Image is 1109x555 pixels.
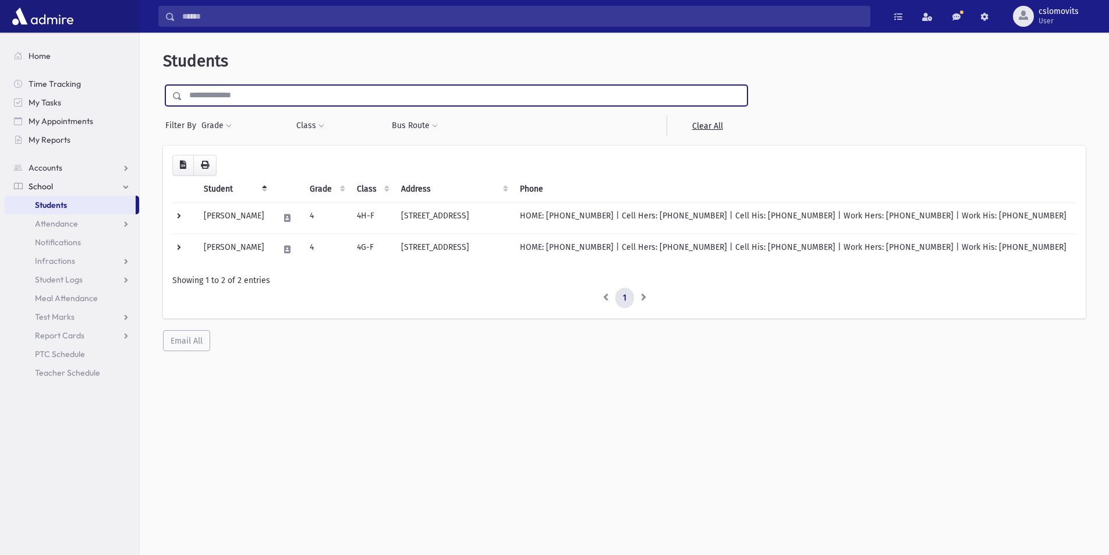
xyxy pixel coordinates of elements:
[193,155,217,176] button: Print
[5,130,139,149] a: My Reports
[5,93,139,112] a: My Tasks
[29,162,62,173] span: Accounts
[350,176,394,203] th: Class: activate to sort column ascending
[5,47,139,65] a: Home
[165,119,201,132] span: Filter By
[35,274,83,285] span: Student Logs
[197,202,272,234] td: [PERSON_NAME]
[5,345,139,363] a: PTC Schedule
[5,252,139,270] a: Infractions
[172,274,1076,287] div: Showing 1 to 2 of 2 entries
[394,234,513,265] td: [STREET_ADDRESS]
[5,270,139,289] a: Student Logs
[513,234,1076,265] td: HOME: [PHONE_NUMBER] | Cell Hers: [PHONE_NUMBER] | Cell His: [PHONE_NUMBER] | Work Hers: [PHONE_N...
[5,307,139,326] a: Test Marks
[35,367,100,378] span: Teacher Schedule
[29,79,81,89] span: Time Tracking
[513,176,1076,203] th: Phone
[163,51,228,70] span: Students
[9,5,76,28] img: AdmirePro
[35,293,98,303] span: Meal Attendance
[615,288,634,309] a: 1
[29,116,93,126] span: My Appointments
[1039,7,1079,16] span: cslomovits
[5,363,139,382] a: Teacher Schedule
[5,112,139,130] a: My Appointments
[35,312,75,322] span: Test Marks
[5,289,139,307] a: Meal Attendance
[350,202,394,234] td: 4H-F
[5,75,139,93] a: Time Tracking
[5,233,139,252] a: Notifications
[172,155,194,176] button: CSV
[29,97,61,108] span: My Tasks
[29,135,70,145] span: My Reports
[35,349,85,359] span: PTC Schedule
[35,200,67,210] span: Students
[29,181,53,192] span: School
[513,202,1076,234] td: HOME: [PHONE_NUMBER] | Cell Hers: [PHONE_NUMBER] | Cell His: [PHONE_NUMBER] | Work Hers: [PHONE_N...
[303,234,349,265] td: 4
[391,115,438,136] button: Bus Route
[303,176,349,203] th: Grade: activate to sort column ascending
[175,6,870,27] input: Search
[350,234,394,265] td: 4G-F
[1039,16,1079,26] span: User
[35,237,81,248] span: Notifications
[303,202,349,234] td: 4
[35,256,75,266] span: Infractions
[394,176,513,203] th: Address: activate to sort column ascending
[5,177,139,196] a: School
[394,202,513,234] td: [STREET_ADDRESS]
[5,158,139,177] a: Accounts
[5,326,139,345] a: Report Cards
[197,234,272,265] td: [PERSON_NAME]
[5,214,139,233] a: Attendance
[5,196,136,214] a: Students
[296,115,325,136] button: Class
[35,218,78,229] span: Attendance
[667,115,747,136] a: Clear All
[197,176,272,203] th: Student: activate to sort column descending
[29,51,51,61] span: Home
[163,330,210,351] button: Email All
[35,330,84,341] span: Report Cards
[201,115,232,136] button: Grade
